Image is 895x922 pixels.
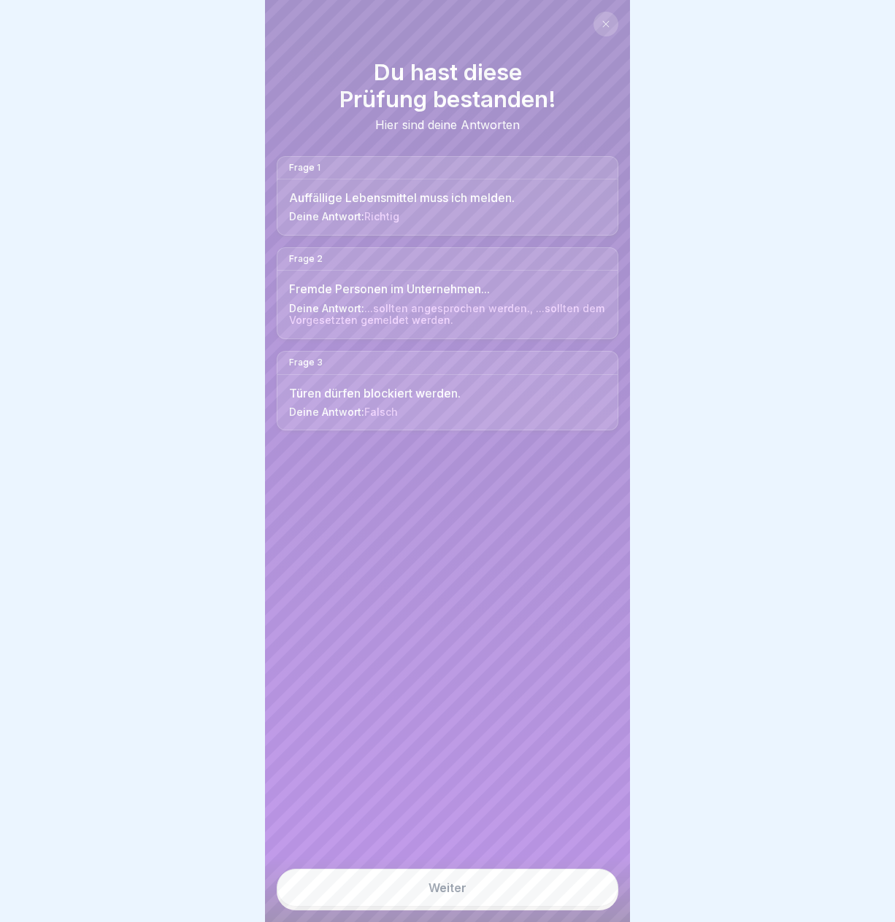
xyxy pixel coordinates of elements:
[277,118,618,132] div: Hier sind deine Antworten
[364,406,398,418] span: Falsch
[277,248,618,271] div: Frage 2
[277,58,618,112] h1: Du hast diese Prüfung bestanden!
[289,406,606,419] div: Deine Antwort:
[277,157,618,179] div: Frage 1
[289,191,606,205] div: Auffällige Lebensmittel muss ich melden.
[277,352,618,374] div: Frage 3
[277,869,618,907] a: Weiter
[289,303,606,328] div: Deine Antwort:
[364,210,399,222] span: Richtig
[289,302,604,327] span: ...sollten angesprochen werden., ...sollten dem Vorgesetzten gemeldet werden.
[289,282,606,296] div: Fremde Personen im Unternehmen...
[289,387,606,400] div: Türen dürfen blockiert werden.
[289,211,606,223] div: Deine Antwort:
